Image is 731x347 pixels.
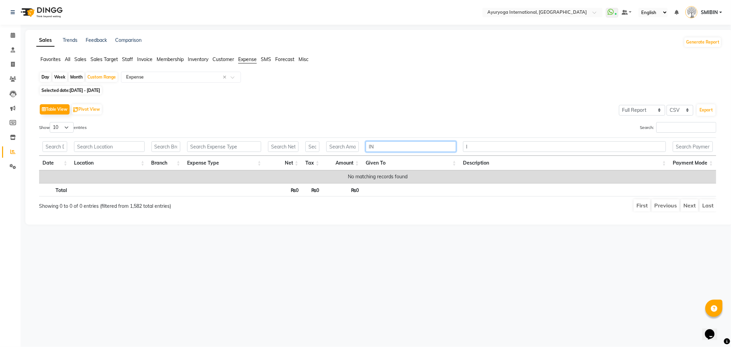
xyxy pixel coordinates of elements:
[39,170,716,183] td: No matching records found
[261,56,271,62] span: SMS
[115,37,142,43] a: Comparison
[40,56,61,62] span: Favorites
[137,56,153,62] span: Invoice
[685,6,697,18] img: SMIBIN
[265,156,302,170] th: Net: activate to sort column ascending
[697,104,716,116] button: Export
[39,156,71,170] th: Date: activate to sort column ascending
[238,56,257,62] span: Expense
[86,37,107,43] a: Feedback
[302,183,322,196] th: ₨0
[17,3,64,22] img: logo
[305,141,319,152] input: Search Tax
[157,56,184,62] span: Membership
[322,183,362,196] th: ₨0
[463,141,666,152] input: Search Description
[39,199,315,210] div: Showing 0 to 0 of 0 entries (filtered from 1,582 total entries)
[184,156,265,170] th: Expense Type: activate to sort column ascending
[265,183,302,196] th: ₨0
[366,141,456,152] input: Search Given To
[299,56,308,62] span: Misc
[71,156,148,170] th: Location: activate to sort column ascending
[42,141,67,152] input: Search Date
[40,104,70,115] button: Table View
[187,141,261,152] input: Search Expense Type
[701,9,718,16] span: SMIBIN
[326,141,359,152] input: Search Amount
[73,107,78,112] img: pivot.png
[70,88,100,93] span: [DATE] - [DATE]
[702,320,724,340] iframe: chat widget
[122,56,133,62] span: Staff
[39,183,71,196] th: Total
[90,56,118,62] span: Sales Target
[223,74,229,81] span: Clear all
[268,141,298,152] input: Search Net
[212,56,234,62] span: Customer
[40,86,102,95] span: Selected date:
[63,37,77,43] a: Trends
[65,56,70,62] span: All
[52,72,67,82] div: Week
[151,141,180,152] input: Search Branch
[302,156,323,170] th: Tax: activate to sort column ascending
[188,56,208,62] span: Inventory
[69,72,84,82] div: Month
[669,156,716,170] th: Payment Mode: activate to sort column ascending
[72,104,102,115] button: Pivot View
[684,37,721,47] button: Generate Report
[86,72,118,82] div: Custom Range
[275,56,294,62] span: Forecast
[148,156,184,170] th: Branch: activate to sort column ascending
[362,156,460,170] th: Given To: activate to sort column ascending
[74,141,144,152] input: Search Location
[50,122,74,133] select: Showentries
[39,122,87,133] label: Show entries
[323,156,363,170] th: Amount: activate to sort column ascending
[36,34,54,47] a: Sales
[640,122,716,133] label: Search:
[656,122,716,133] input: Search:
[40,72,51,82] div: Day
[673,141,713,152] input: Search Payment Mode
[74,56,86,62] span: Sales
[460,156,669,170] th: Description: activate to sort column ascending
